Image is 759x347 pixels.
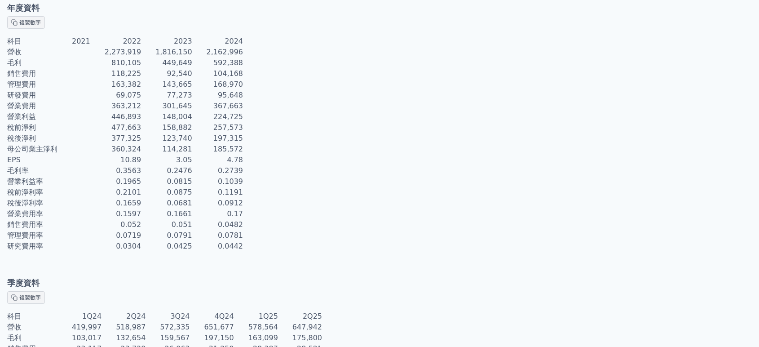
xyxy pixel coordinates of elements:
[7,242,43,250] span: 研究費用率
[162,102,192,110] span: 301,645
[7,58,22,67] span: 毛利
[105,48,141,56] span: 2,273,919
[218,242,243,250] span: 0.0442
[116,177,141,186] span: 0.1965
[167,242,192,250] span: 0.0425
[7,166,29,175] span: 毛利率
[116,209,141,218] span: 0.1597
[7,231,43,240] span: 管理費用率
[218,199,243,207] span: 0.0912
[7,112,36,121] span: 營業利益
[7,199,43,207] span: 稅後淨利率
[292,323,322,331] span: 647,942
[7,37,22,45] span: 科目
[116,188,141,196] span: 0.2101
[111,112,141,121] span: 446,893
[292,334,322,342] span: 175,800
[7,277,752,289] h3: 季度資料
[213,102,243,110] span: 367,663
[167,199,192,207] span: 0.0681
[170,312,190,320] span: 3Q24
[213,69,243,78] span: 104,168
[213,80,243,89] span: 168,970
[126,312,146,320] span: 2Q24
[176,156,192,164] span: 3.05
[162,112,192,121] span: 148,004
[155,48,192,56] span: 1,816,150
[160,323,190,331] span: 572,335
[111,102,141,110] span: 363,212
[227,209,243,218] span: 0.17
[7,323,22,331] span: 營收
[120,156,141,164] span: 10.89
[167,91,192,99] span: 77,273
[213,112,243,121] span: 224,725
[7,134,36,142] span: 稅後淨利
[7,177,43,186] span: 營業利益率
[218,166,243,175] span: 0.2739
[111,123,141,132] span: 477,663
[162,134,192,142] span: 123,740
[7,334,22,342] span: 毛利
[213,134,243,142] span: 197,315
[116,199,141,207] span: 0.1659
[167,231,192,240] span: 0.0791
[167,209,192,218] span: 0.1661
[160,334,190,342] span: 159,567
[172,220,192,229] span: 0.051
[162,80,192,89] span: 143,665
[123,37,141,45] span: 2022
[174,37,192,45] span: 2023
[167,188,192,196] span: 0.0875
[218,220,243,229] span: 0.0482
[7,69,36,78] span: 銷售費用
[82,312,101,320] span: 1Q24
[213,145,243,153] span: 185,572
[167,69,192,78] span: 92,540
[7,123,36,132] span: 稅前淨利
[204,323,234,331] span: 651,677
[116,323,146,331] span: 518,987
[7,145,57,153] span: 母公司業主淨利
[7,220,43,229] span: 銷售費用率
[116,91,141,99] span: 69,075
[72,323,101,331] span: 419,997
[7,209,43,218] span: 營業費用率
[218,91,243,99] span: 95,648
[7,2,752,14] h3: 年度資料
[7,102,36,110] span: 營業費用
[204,334,234,342] span: 197,150
[111,134,141,142] span: 377,325
[213,58,243,67] span: 592,388
[116,242,141,250] span: 0.0304
[116,231,141,240] span: 0.0719
[162,123,192,132] span: 158,882
[225,37,243,45] span: 2024
[162,58,192,67] span: 449,649
[111,69,141,78] span: 118,225
[7,80,36,89] span: 管理費用
[167,166,192,175] span: 0.2476
[207,48,243,56] span: 2,162,996
[120,220,141,229] span: 0.052
[218,188,243,196] span: 0.1191
[116,166,141,175] span: 0.3563
[213,123,243,132] span: 257,573
[7,291,45,304] button: 複製數字
[248,334,278,342] span: 163,099
[7,312,22,320] span: 科目
[7,91,36,99] span: 研發費用
[72,334,101,342] span: 103,017
[116,334,146,342] span: 132,654
[7,16,45,29] button: 複製數字
[111,58,141,67] span: 810,105
[7,188,43,196] span: 稅前淨利率
[218,177,243,186] span: 0.1039
[227,156,243,164] span: 4.78
[7,156,21,164] span: EPS
[248,323,278,331] span: 578,564
[72,37,90,45] span: 2021
[167,177,192,186] span: 0.0815
[303,312,322,320] span: 2Q25
[218,231,243,240] span: 0.0781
